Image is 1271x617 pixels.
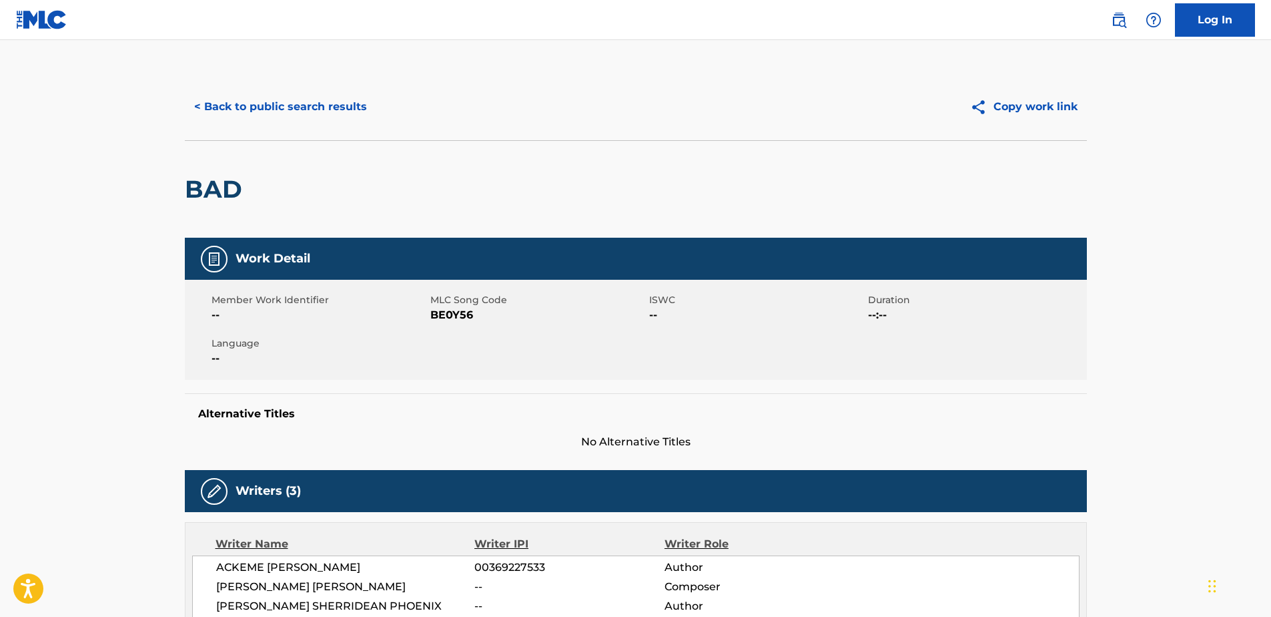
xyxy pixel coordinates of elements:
span: Member Work Identifier [211,293,427,307]
span: ACKEME [PERSON_NAME] [216,560,475,576]
div: Writer Name [216,536,475,552]
span: Language [211,337,427,351]
h2: BAD [185,174,249,204]
h5: Work Detail [236,251,310,266]
div: Writer Role [665,536,837,552]
button: Copy work link [961,90,1087,124]
img: search [1111,12,1127,28]
span: -- [474,598,664,614]
div: Help [1140,7,1167,33]
img: Writers [206,483,222,499]
span: Duration [868,293,1084,307]
img: MLC Logo [16,10,67,29]
h5: Writers (3) [236,483,301,499]
div: Drag [1208,566,1216,606]
img: Copy work link [970,99,993,116]
span: MLC Song Code [430,293,646,307]
img: help [1146,12,1162,28]
a: Public Search [1106,7,1132,33]
span: --:-- [868,307,1084,323]
span: [PERSON_NAME] SHERRIDEAN PHOENIX [216,598,475,614]
span: Author [665,598,837,614]
span: BE0Y56 [430,307,646,323]
span: Author [665,560,837,576]
span: Composer [665,579,837,595]
iframe: Chat Widget [1204,553,1271,617]
a: Log In [1175,3,1255,37]
span: 00369227533 [474,560,664,576]
div: Writer IPI [474,536,665,552]
span: -- [474,579,664,595]
span: -- [649,307,865,323]
img: Work Detail [206,251,222,267]
span: ISWC [649,293,865,307]
span: [PERSON_NAME] [PERSON_NAME] [216,579,475,595]
h5: Alternative Titles [198,407,1074,421]
span: -- [211,351,427,367]
span: No Alternative Titles [185,434,1087,450]
span: -- [211,307,427,323]
button: < Back to public search results [185,90,376,124]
